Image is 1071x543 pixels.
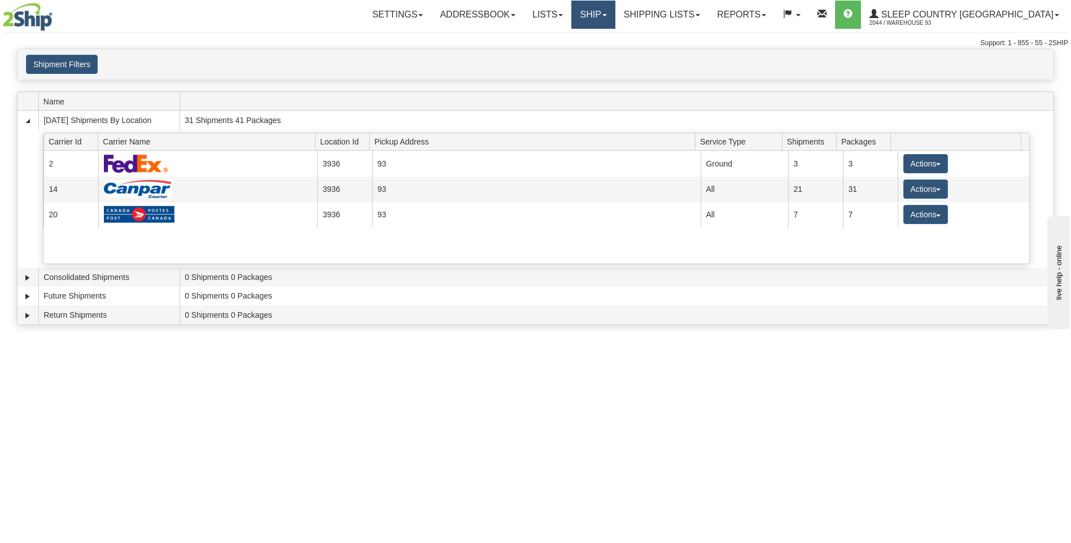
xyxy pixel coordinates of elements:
[374,133,695,150] span: Pickup Address
[43,93,180,110] span: Name
[38,287,180,306] td: Future Shipments
[26,55,98,74] button: Shipment Filters
[615,1,709,29] a: Shipping lists
[43,151,98,176] td: 2
[524,1,571,29] a: Lists
[372,202,701,227] td: 93
[180,111,1053,130] td: 31 Shipments 41 Packages
[38,111,180,130] td: [DATE] Shipments By Location
[843,202,898,227] td: 7
[320,133,370,150] span: Location Id
[903,154,948,173] button: Actions
[903,179,948,199] button: Actions
[701,151,788,176] td: Ground
[22,115,33,126] a: Collapse
[104,205,175,224] img: Canada Post
[317,202,372,227] td: 3936
[788,151,843,176] td: 3
[843,151,898,176] td: 3
[701,177,788,202] td: All
[372,151,701,176] td: 93
[903,205,948,224] button: Actions
[8,10,104,18] div: live help - online
[317,151,372,176] td: 3936
[372,177,701,202] td: 93
[180,287,1053,306] td: 0 Shipments 0 Packages
[878,10,1053,19] span: Sleep Country [GEOGRAPHIC_DATA]
[364,1,431,29] a: Settings
[788,177,843,202] td: 21
[869,17,954,29] span: 2044 / Warehouse 93
[38,305,180,325] td: Return Shipments
[787,133,837,150] span: Shipments
[49,133,98,150] span: Carrier Id
[22,272,33,283] a: Expand
[103,133,315,150] span: Carrier Name
[700,133,782,150] span: Service Type
[3,38,1068,48] div: Support: 1 - 855 - 55 - 2SHIP
[180,305,1053,325] td: 0 Shipments 0 Packages
[38,268,180,287] td: Consolidated Shipments
[841,133,891,150] span: Packages
[701,202,788,227] td: All
[104,180,172,198] img: Canpar
[180,268,1053,287] td: 0 Shipments 0 Packages
[104,154,169,173] img: FedEx Express®
[22,310,33,321] a: Expand
[317,177,372,202] td: 3936
[1045,214,1070,329] iframe: chat widget
[22,291,33,302] a: Expand
[3,3,53,31] img: logo2044.jpg
[709,1,775,29] a: Reports
[43,202,98,227] td: 20
[571,1,615,29] a: Ship
[43,177,98,202] td: 14
[843,177,898,202] td: 31
[431,1,524,29] a: Addressbook
[788,202,843,227] td: 7
[861,1,1068,29] a: Sleep Country [GEOGRAPHIC_DATA] 2044 / Warehouse 93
